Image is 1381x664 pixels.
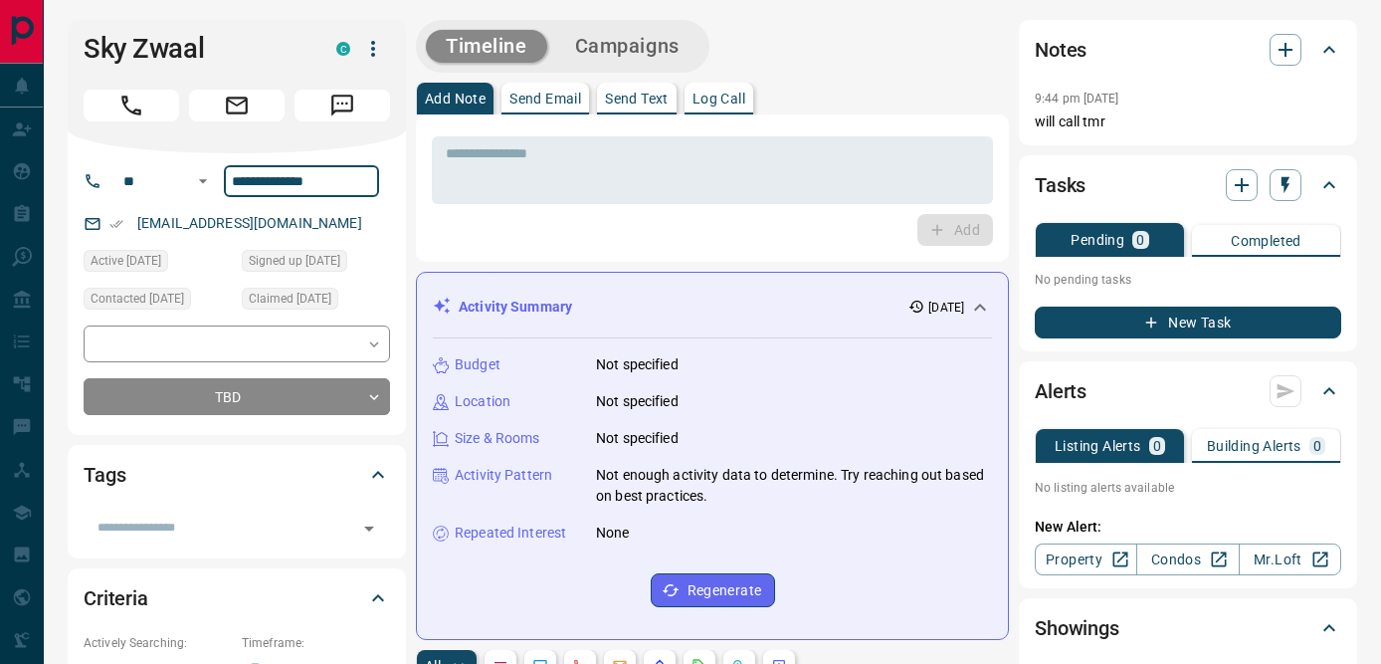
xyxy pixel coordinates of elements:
[1035,604,1341,652] div: Showings
[1035,26,1341,74] div: Notes
[455,465,552,486] p: Activity Pattern
[1035,517,1341,538] p: New Alert:
[1035,307,1341,338] button: New Task
[455,354,500,375] p: Budget
[596,428,679,449] p: Not specified
[91,289,184,309] span: Contacted [DATE]
[1239,544,1341,575] a: Mr.Loft
[249,251,340,271] span: Signed up [DATE]
[1035,544,1137,575] a: Property
[1136,544,1239,575] a: Condos
[596,391,679,412] p: Not specified
[509,92,581,106] p: Send Email
[109,217,123,231] svg: Email Verified
[84,288,232,316] div: Thu May 08 2025
[336,42,350,56] div: condos.ca
[692,92,745,106] p: Log Call
[242,634,390,652] p: Timeframe:
[84,378,390,415] div: TBD
[425,92,486,106] p: Add Note
[84,90,179,121] span: Call
[84,33,306,65] h1: Sky Zwaal
[1035,612,1119,644] h2: Showings
[596,354,679,375] p: Not specified
[1231,234,1301,248] p: Completed
[91,251,161,271] span: Active [DATE]
[242,288,390,316] div: Thu Nov 14 2024
[84,451,390,499] div: Tags
[84,582,148,614] h2: Criteria
[242,250,390,278] div: Thu Nov 14 2024
[555,30,699,63] button: Campaigns
[1313,439,1321,453] p: 0
[1035,169,1085,201] h2: Tasks
[84,250,232,278] div: Thu Nov 14 2024
[1035,367,1341,415] div: Alerts
[596,465,992,507] p: Not enough activity data to determine. Try reaching out based on best practices.
[433,289,992,326] div: Activity Summary[DATE]
[1071,233,1124,247] p: Pending
[596,523,630,544] p: None
[295,90,390,121] span: Message
[137,215,362,231] a: [EMAIL_ADDRESS][DOMAIN_NAME]
[1035,479,1341,497] p: No listing alerts available
[1035,265,1341,295] p: No pending tasks
[459,297,572,318] p: Activity Summary
[84,459,125,491] h2: Tags
[1055,439,1141,453] p: Listing Alerts
[84,574,390,622] div: Criteria
[1035,92,1119,106] p: 9:44 pm [DATE]
[1035,161,1341,209] div: Tasks
[1035,375,1086,407] h2: Alerts
[605,92,669,106] p: Send Text
[455,391,510,412] p: Location
[249,289,331,309] span: Claimed [DATE]
[191,169,215,193] button: Open
[928,299,964,317] p: [DATE]
[189,90,285,121] span: Email
[455,523,566,544] p: Repeated Interest
[84,634,232,652] p: Actively Searching:
[1136,233,1144,247] p: 0
[651,573,775,607] button: Regenerate
[1035,34,1086,66] h2: Notes
[1153,439,1161,453] p: 0
[355,515,383,543] button: Open
[1035,111,1341,132] p: will call tmr
[1207,439,1301,453] p: Building Alerts
[455,428,540,449] p: Size & Rooms
[426,30,547,63] button: Timeline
